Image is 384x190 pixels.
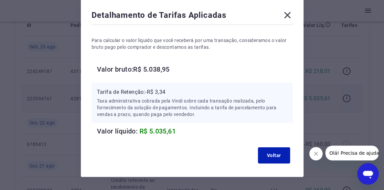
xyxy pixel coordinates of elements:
[140,127,176,135] span: R$ 5.035,61
[309,147,323,160] iframe: Fechar mensagem
[97,88,287,96] p: Tarifa de Retenção: -R$ 3,34
[325,146,379,160] iframe: Mensagem da empresa
[97,98,287,118] p: Taxa administrativa cobrada pela Vindi sobre cada transação realizada, pelo fornecimento da soluç...
[357,163,379,185] iframe: Botão para abrir a janela de mensagens
[4,5,56,10] span: Olá! Precisa de ajuda?
[92,10,293,23] div: Detalhamento de Tarifas Aplicadas
[97,126,293,137] h6: Valor líquido:
[97,64,293,75] h6: Valor bruto: R$ 5.038,95
[258,147,290,163] button: Voltar
[92,37,293,50] p: Para calcular o valor líquido que você receberá por uma transação, consideramos o valor bruto pag...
